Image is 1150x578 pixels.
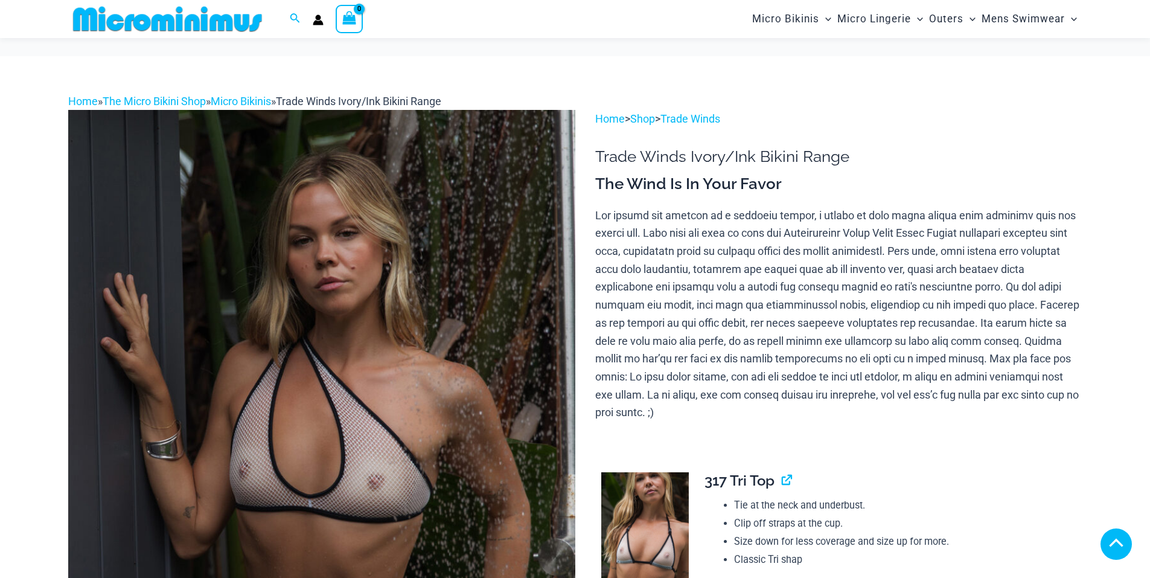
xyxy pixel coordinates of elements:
[630,112,655,125] a: Shop
[734,551,1072,569] li: Classic Tri shap
[749,4,834,34] a: Micro BikinisMenu ToggleMenu Toggle
[660,112,720,125] a: Trade Winds
[734,533,1072,551] li: Size down for less coverage and size up for more.
[704,472,775,489] span: 317 Tri Top
[595,147,1082,166] h1: Trade Winds Ivory/Ink Bikini Range
[313,14,324,25] a: Account icon link
[734,496,1072,515] li: Tie at the neck and underbust.
[837,4,911,34] span: Micro Lingerie
[979,4,1080,34] a: Mens SwimwearMenu ToggleMenu Toggle
[595,174,1082,194] h3: The Wind Is In Your Favor
[103,95,206,108] a: The Micro Bikini Shop
[1065,4,1077,34] span: Menu Toggle
[68,95,441,108] span: » » »
[911,4,923,34] span: Menu Toggle
[819,4,831,34] span: Menu Toggle
[834,4,926,34] a: Micro LingerieMenu ToggleMenu Toggle
[68,5,267,33] img: MM SHOP LOGO FLAT
[68,95,98,108] a: Home
[336,5,363,33] a: View Shopping Cart, empty
[747,2,1082,36] nav: Site Navigation
[963,4,976,34] span: Menu Toggle
[752,4,819,34] span: Micro Bikinis
[926,4,979,34] a: OutersMenu ToggleMenu Toggle
[734,515,1072,533] li: Clip off straps at the cup.
[595,110,1082,128] p: > >
[929,4,963,34] span: Outers
[982,4,1065,34] span: Mens Swimwear
[211,95,271,108] a: Micro Bikinis
[290,11,301,27] a: Search icon link
[595,207,1082,422] p: Lor ipsumd sit ametcon ad e seddoeiu tempor, i utlabo et dolo magna aliqua enim adminimv quis nos...
[276,95,441,108] span: Trade Winds Ivory/Ink Bikini Range
[595,112,625,125] a: Home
